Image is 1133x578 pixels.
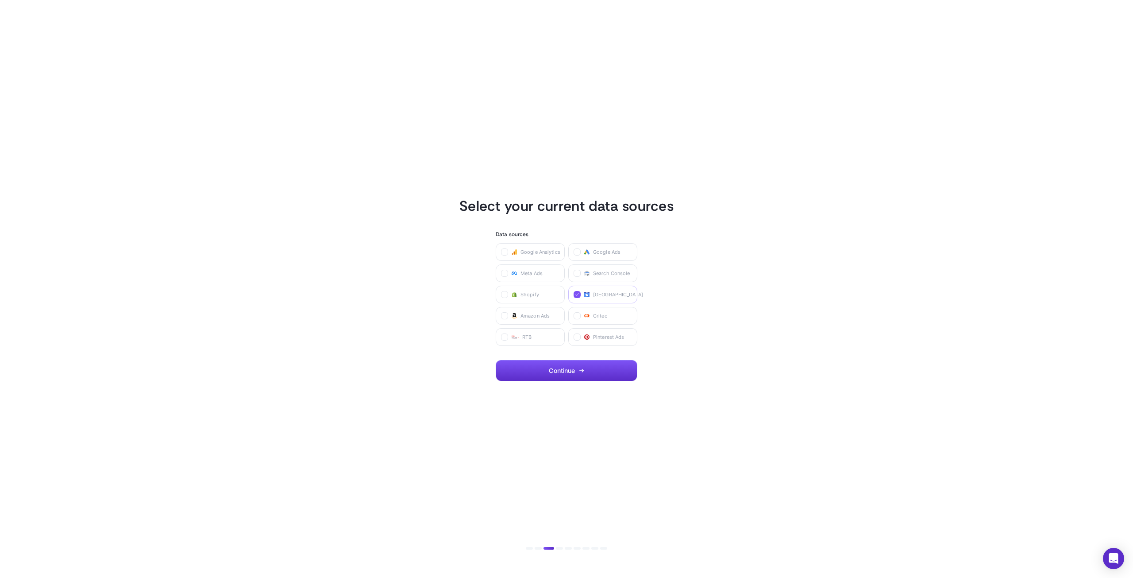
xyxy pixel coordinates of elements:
[520,270,543,277] span: Meta Ads
[1103,548,1124,569] div: Open Intercom Messenger
[520,291,539,298] span: Shopify
[593,270,630,277] span: Search Console
[459,197,674,215] h1: Select your current data sources
[593,291,643,298] span: [GEOGRAPHIC_DATA]
[496,229,637,240] h3: Data sources
[520,248,560,256] span: Google Analytics
[522,334,532,341] span: RTB
[520,312,550,319] span: Amazon Ads
[496,360,637,381] button: Continue
[593,312,608,319] span: Criteo
[593,334,624,341] span: Pinterest Ads
[549,367,575,374] span: Continue
[593,248,620,256] span: Google Ads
